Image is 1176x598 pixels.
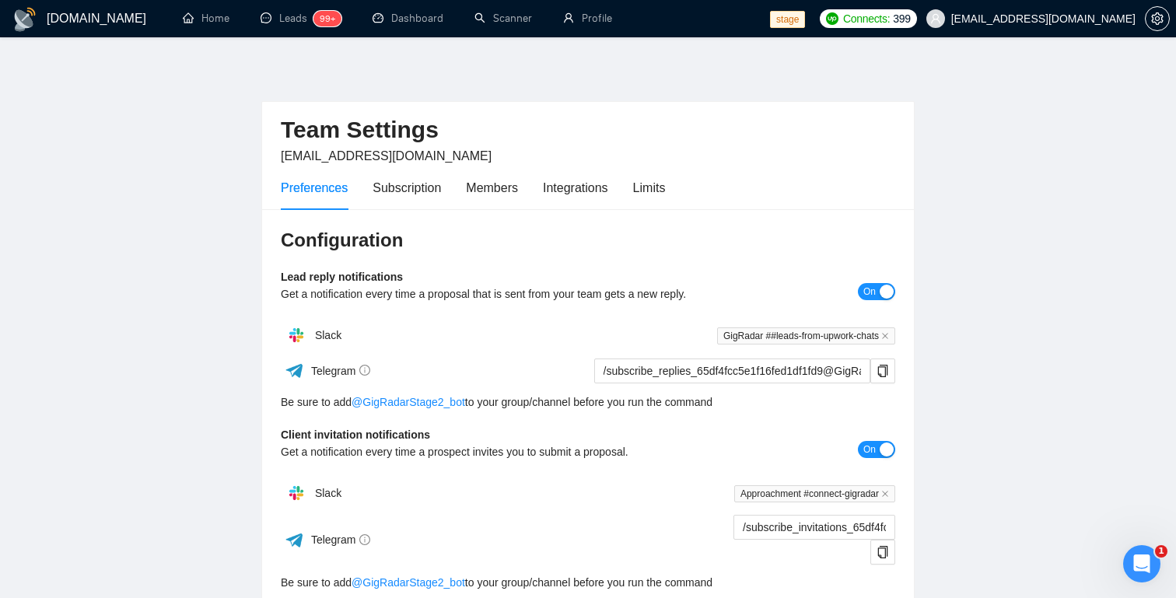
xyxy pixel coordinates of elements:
[313,11,341,26] sup: 99+
[770,11,805,28] span: stage
[285,530,304,550] img: ww3wtPAAAAAElFTkSuQmCC
[281,574,895,591] div: Be sure to add to your group/channel before you run the command
[881,332,889,340] span: close
[734,485,895,502] span: Approachment #connect-gigradar
[871,365,894,377] span: copy
[285,361,304,380] img: ww3wtPAAAAAElFTkSuQmCC
[543,178,608,198] div: Integrations
[311,533,371,546] span: Telegram
[281,285,742,302] div: Get a notification every time a proposal that is sent from your team gets a new reply.
[281,271,403,283] b: Lead reply notifications
[881,490,889,498] span: close
[12,7,37,32] img: logo
[1145,6,1170,31] button: setting
[893,10,910,27] span: 399
[315,329,341,341] span: Slack
[863,441,876,458] span: On
[870,358,895,383] button: copy
[373,12,443,25] a: dashboardDashboard
[1123,545,1160,582] iframe: Intercom live chat
[633,178,666,198] div: Limits
[474,12,532,25] a: searchScanner
[871,546,894,558] span: copy
[352,393,465,411] a: @GigRadarStage2_bot
[826,12,838,25] img: upwork-logo.png
[352,574,465,591] a: @GigRadarStage2_bot
[1146,12,1169,25] span: setting
[563,12,612,25] a: userProfile
[281,228,895,253] h3: Configuration
[870,540,895,565] button: copy
[311,365,371,377] span: Telegram
[281,320,312,351] img: hpQkSZIkSZIkSZIkSZIkSZIkSZIkSZIkSZIkSZIkSZIkSZIkSZIkSZIkSZIkSZIkSZIkSZIkSZIkSZIkSZIkSZIkSZIkSZIkS...
[466,178,518,198] div: Members
[843,10,890,27] span: Connects:
[183,12,229,25] a: homeHome
[373,178,441,198] div: Subscription
[281,443,742,460] div: Get a notification every time a prospect invites you to submit a proposal.
[863,283,876,300] span: On
[359,365,370,376] span: info-circle
[315,487,341,499] span: Slack
[359,534,370,545] span: info-circle
[281,149,492,163] span: [EMAIL_ADDRESS][DOMAIN_NAME]
[281,428,430,441] b: Client invitation notifications
[930,13,941,24] span: user
[281,393,895,411] div: Be sure to add to your group/channel before you run the command
[717,327,895,344] span: GigRadar ##leads-from-upwork-chats
[281,178,348,198] div: Preferences
[1145,12,1170,25] a: setting
[261,12,341,25] a: messageLeads99+
[281,114,895,146] h2: Team Settings
[281,477,312,509] img: hpQkSZIkSZIkSZIkSZIkSZIkSZIkSZIkSZIkSZIkSZIkSZIkSZIkSZIkSZIkSZIkSZIkSZIkSZIkSZIkSZIkSZIkSZIkSZIkS...
[1155,545,1167,558] span: 1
